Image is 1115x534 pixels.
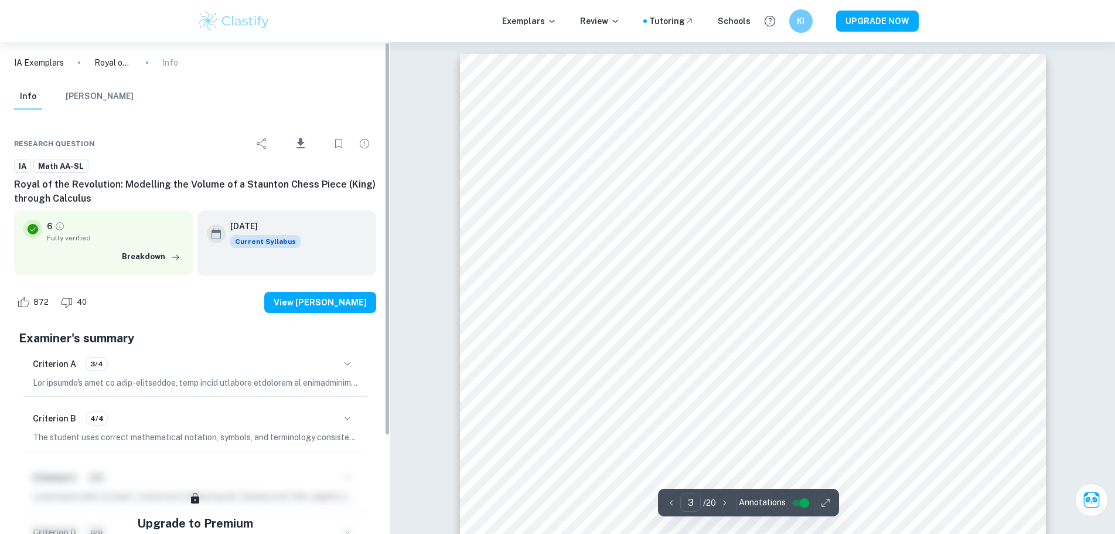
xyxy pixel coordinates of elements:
[1075,484,1108,516] button: Ask Clai
[14,293,55,312] div: Like
[47,220,52,233] p: 6
[580,15,620,28] p: Review
[14,84,42,110] button: Info
[162,56,178,69] p: Info
[353,132,376,155] div: Report issue
[14,178,376,206] h6: Royal of the Revolution: Modelling the Volume of a Staunton Chess Piece (King) through Calculus
[327,132,350,155] div: Bookmark
[197,9,271,33] img: Clastify logo
[502,15,557,28] p: Exemplars
[264,292,376,313] button: View [PERSON_NAME]
[19,329,371,347] h5: Examiner's summary
[86,359,107,369] span: 3/4
[14,138,95,149] span: Research question
[57,293,93,312] div: Dislike
[27,297,55,308] span: 872
[230,235,301,248] div: This exemplar is based on the current syllabus. Feel free to refer to it for inspiration/ideas wh...
[230,235,301,248] span: Current Syllabus
[66,84,134,110] button: [PERSON_NAME]
[789,9,813,33] button: KI
[276,128,325,159] div: Download
[14,159,31,174] a: IA
[33,376,357,389] p: Lor ipsumdo's amet co adip-elitseddoe, temp incid utlabore etdolorem al enimadminimv, quis, nos e...
[649,15,694,28] a: Tutoring
[760,11,780,31] button: Help and Feedback
[15,161,30,172] span: IA
[718,15,751,28] a: Schools
[54,221,65,232] a: Grade fully verified
[34,161,88,172] span: Math AA-SL
[14,56,64,69] a: IA Exemplars
[33,431,357,444] p: The student uses correct mathematical notation, symbols, and terminology consistently and accurat...
[119,248,183,266] button: Breakdown
[836,11,919,32] button: UPGRADE NOW
[33,358,76,370] h6: Criterion A
[86,413,108,424] span: 4/4
[137,515,253,532] h5: Upgrade to Premium
[739,496,786,509] span: Annotations
[230,220,291,233] h6: [DATE]
[33,412,76,425] h6: Criterion B
[70,297,93,308] span: 40
[94,56,132,69] p: Royal of the Revolution: Modelling the Volume of a Staunton Chess Piece (King) through Calculus
[794,15,807,28] h6: KI
[250,132,274,155] div: Share
[33,159,88,174] a: Math AA-SL
[703,496,716,509] p: / 20
[47,233,183,243] span: Fully verified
